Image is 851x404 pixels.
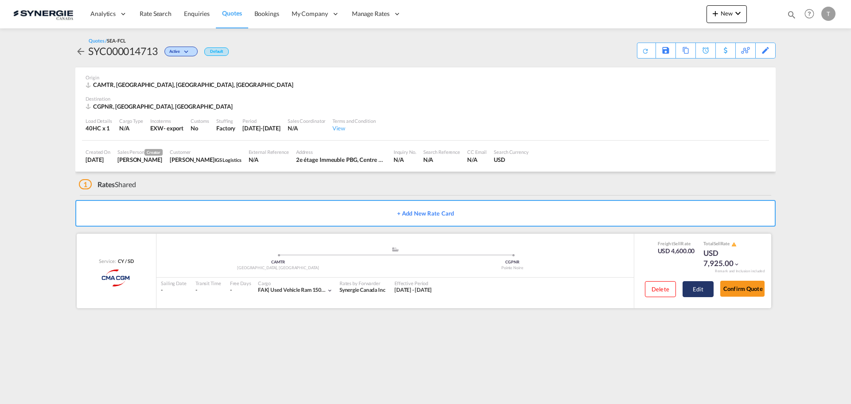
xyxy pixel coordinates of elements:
[395,259,630,265] div: CGPNR
[394,156,416,164] div: N/A
[821,7,835,21] div: T
[710,8,721,19] md-icon: icon-plus 400-fg
[88,44,158,58] div: SYC000014713
[340,280,386,286] div: Rates by Forwarder
[13,4,73,24] img: 1f56c880d42311ef80fc7dca854c8e59.png
[673,241,681,246] span: Sell
[730,241,737,247] button: icon-alert
[86,149,110,155] div: Created On
[86,81,296,89] div: CAMTR, Montreal, QC, Americas
[731,242,737,247] md-icon: icon-alert
[86,74,765,81] div: Origin
[191,124,209,132] div: No
[86,102,235,110] div: CGPNR, Pointe Noire, Asia Pacific
[494,149,529,155] div: Search Currency
[216,118,235,124] div: Stuffing
[242,118,281,124] div: Period
[161,286,187,294] div: -
[340,286,386,294] div: Synergie Canada Inc
[184,10,210,17] span: Enquiries
[86,95,765,102] div: Destination
[734,261,740,267] md-icon: icon-chevron-down
[116,258,133,264] div: CY / SD
[395,265,630,271] div: Pointe Noire
[423,156,460,164] div: N/A
[107,38,125,43] span: SEA-FCL
[296,149,386,155] div: Address
[90,9,116,18] span: Analytics
[787,10,796,20] md-icon: icon-magnify
[99,258,116,264] span: Service:
[658,240,695,247] div: Freight Rate
[119,118,143,124] div: Cargo Type
[161,265,395,271] div: [GEOGRAPHIC_DATA], [GEOGRAPHIC_DATA]
[158,44,200,58] div: Change Status Here
[150,118,183,124] div: Incoterms
[144,149,163,156] span: Creator
[720,281,765,297] button: Confirm Quote
[75,200,776,227] button: + Add New Rate Card
[340,286,386,293] span: Synergie Canada Inc
[802,6,821,22] div: Help
[394,149,416,155] div: Inquiry No.
[98,180,115,188] span: Rates
[327,287,333,294] md-icon: icon-chevron-down
[703,248,748,269] div: USD 7,925.00
[394,286,432,294] div: 12 Sep 2025 - 30 Sep 2025
[75,44,88,58] div: icon-arrow-left
[93,81,293,88] span: CAMTR, [GEOGRAPHIC_DATA], [GEOGRAPHIC_DATA], [GEOGRAPHIC_DATA]
[703,240,748,247] div: Total Rate
[79,180,136,189] div: Shared
[140,10,172,17] span: Rate Search
[733,8,743,19] md-icon: icon-chevron-down
[204,47,229,56] div: Default
[117,156,163,164] div: Daniel Dico
[86,118,112,124] div: Load Details
[394,286,432,293] span: [DATE] - [DATE]
[658,247,695,255] div: USD 4,600.00
[216,124,235,132] div: Factory Stuffing
[656,43,675,58] div: Save As Template
[150,124,164,132] div: EXW
[75,46,86,57] md-icon: icon-arrow-left
[89,37,126,44] div: Quotes /SEA-FCL
[683,281,714,297] button: Edit
[195,280,221,286] div: Transit Time
[222,9,242,17] span: Quotes
[292,9,328,18] span: My Company
[258,280,333,286] div: Cargo
[215,157,242,163] span: IGS Logistics
[707,5,747,23] button: icon-plus 400-fgNewicon-chevron-down
[117,149,163,156] div: Sales Person
[467,156,487,164] div: N/A
[169,49,182,57] span: Active
[254,10,279,17] span: Bookings
[258,286,327,294] div: used vehicle ram 1500, year [DATE] and spares
[195,286,221,294] div: -
[787,10,796,23] div: icon-magnify
[352,9,390,18] span: Manage Rates
[710,10,743,17] span: New
[249,149,289,155] div: External Reference
[268,286,269,293] span: |
[332,118,375,124] div: Terms and Condition
[332,124,375,132] div: View
[390,247,401,251] md-icon: assets/icons/custom/ship-fill.svg
[288,124,325,132] div: N/A
[494,156,529,164] div: USD
[170,149,241,155] div: Customer
[249,156,289,164] div: N/A
[714,241,721,246] span: Sell
[191,118,209,124] div: Customs
[86,156,110,164] div: 12 Sep 2025
[94,267,139,289] img: CMA CGM
[802,6,817,21] span: Help
[119,124,143,132] div: N/A
[182,50,193,55] md-icon: icon-chevron-down
[645,281,676,297] button: Delete
[642,47,649,55] md-icon: icon-refresh
[467,149,487,155] div: CC Email
[230,280,251,286] div: Free Days
[394,280,432,286] div: Effective Period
